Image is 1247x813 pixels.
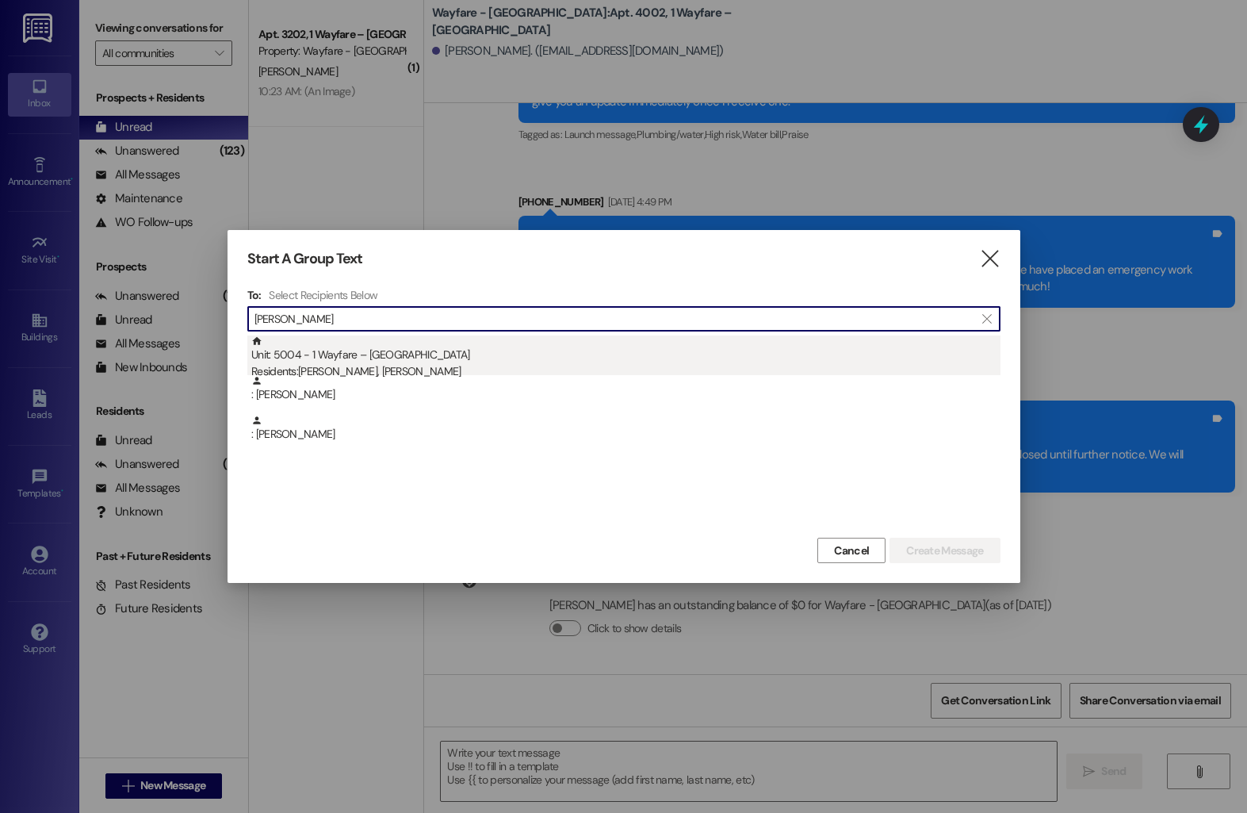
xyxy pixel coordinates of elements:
[269,288,377,302] h4: Select Recipients Below
[251,375,1000,403] div: : [PERSON_NAME]
[251,415,1000,443] div: : [PERSON_NAME]
[982,313,991,325] i: 
[979,251,1000,267] i: 
[251,363,1000,380] div: Residents: [PERSON_NAME], [PERSON_NAME]
[247,288,262,302] h3: To:
[889,538,1000,563] button: Create Message
[247,250,363,268] h3: Start A Group Text
[247,375,1000,415] div: : [PERSON_NAME]
[906,543,983,559] span: Create Message
[251,336,1000,381] div: Unit: 5004 - 1 Wayfare – [GEOGRAPHIC_DATA]
[974,307,1000,331] button: Clear text
[247,336,1000,375] div: Unit: 5004 - 1 Wayfare – [GEOGRAPHIC_DATA]Residents:[PERSON_NAME], [PERSON_NAME]
[834,543,869,559] span: Cancel
[817,538,886,563] button: Cancel
[247,415,1000,454] div: : [PERSON_NAME]
[254,308,974,330] input: Search for any contact or apartment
